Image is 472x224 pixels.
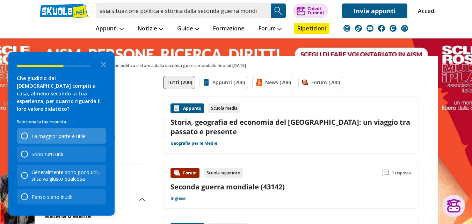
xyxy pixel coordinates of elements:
[31,151,63,158] div: Sono tutti utili
[170,117,412,136] a: Storia, geografia ed economia del [GEOGRAPHIC_DATA]: un viaggio tra passato e presente
[31,133,86,139] div: La maggior parte è utile
[298,76,343,89] a: Forum (200)
[170,182,285,192] a: Seconda guerra mondiale (43142)
[170,168,199,178] div: Forum
[211,23,246,35] a: Formazione
[173,105,180,112] img: Appunti contenuto
[271,3,286,18] button: Search Button
[378,25,385,32] img: facebook
[257,23,283,35] a: Forum
[17,146,106,162] div: Sono tutti utili
[17,118,106,125] p: Seleziona la tua risposta...
[96,57,110,71] button: Close the survey
[199,76,248,89] a: Appunti (200)
[204,168,243,178] div: Scuola superiore
[382,169,389,176] img: Commenti lettura
[31,169,102,182] div: Generalmente sono poco utili, si salva giusto qualcosa
[355,25,362,32] img: tiktok
[94,23,125,35] a: Appunti
[175,23,201,35] a: Guide
[252,76,294,89] a: News (200)
[170,140,217,146] a: Geografia per le Medie
[342,3,407,18] a: Invia appunti
[44,212,91,220] label: Materia o esame
[17,74,106,113] div: Che giudizio dai [DEMOGRAPHIC_DATA] compiti a casa, almeno secondo la tua esperienza, per quanto ...
[89,60,249,72] span: asia situazione politica e storica dalla seconda guerra mondiale fino ad [DATE]
[136,23,165,35] a: Notizie
[390,25,397,32] img: twitch
[294,23,329,34] a: Ripetizioni
[31,194,72,200] div: Penso siano inutili
[418,3,433,18] a: Accedi
[273,6,284,16] img: Cerca appunti, riassunti o versioni
[170,103,204,113] div: Appunto
[392,168,412,178] span: 1 risposta
[139,198,145,201] img: Apri e chiudi sezione
[8,52,115,216] div: Survey
[17,165,106,186] div: Generalmente sono poco utili, si salva giusto qualcosa
[17,128,106,144] div: La maggior parte è utile
[307,7,324,15] div: Chiedi Tutor AI
[208,103,240,113] div: Scuola media
[302,79,308,86] img: Forum filtro contenuto
[163,76,195,89] a: Tutti (200)
[401,25,408,32] img: WhatsApp
[366,25,373,32] img: youtube
[96,3,271,18] input: Cerca appunti, riassunti o versioni
[293,3,328,18] button: ChiediTutor AI
[173,169,180,176] img: Forum contenuto
[17,189,106,204] div: Penso siano inutili
[255,79,262,86] img: News filtro contenuto
[343,25,350,32] img: instagram
[170,196,186,201] a: Inglese
[203,79,210,86] img: Appunti filtro contenuto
